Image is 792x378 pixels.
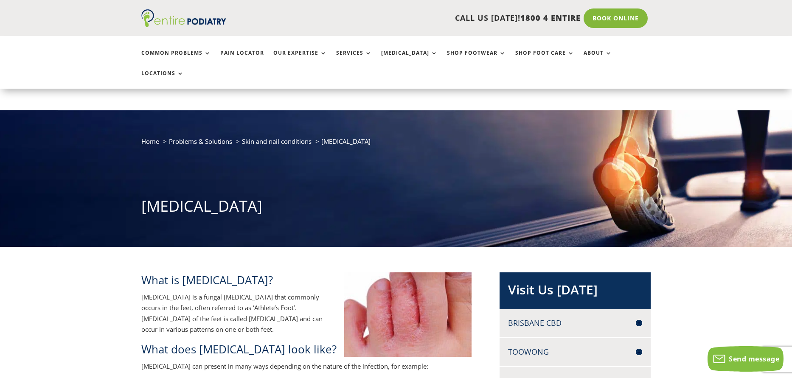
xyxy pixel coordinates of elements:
[141,272,472,292] h2: What is [MEDICAL_DATA]?
[584,50,612,68] a: About
[321,137,371,146] span: [MEDICAL_DATA]
[729,354,779,364] span: Send message
[508,281,642,303] h2: Visit Us [DATE]
[273,50,327,68] a: Our Expertise
[141,20,226,29] a: Entire Podiatry
[141,137,159,146] a: Home
[141,70,184,89] a: Locations
[708,346,784,372] button: Send message
[220,50,264,68] a: Pain Locator
[141,342,472,361] h2: What does [MEDICAL_DATA] look like?
[520,13,581,23] span: 1800 4 ENTIRE
[141,136,651,153] nav: breadcrumb
[584,8,648,28] a: Book Online
[447,50,506,68] a: Shop Footwear
[336,50,372,68] a: Services
[141,196,651,221] h1: [MEDICAL_DATA]
[169,137,232,146] a: Problems & Solutions
[508,347,642,357] h4: Toowong
[141,292,472,342] p: [MEDICAL_DATA] is a fungal [MEDICAL_DATA] that commonly occurs in the feet, often referred to as ...
[141,50,211,68] a: Common Problems
[344,272,472,357] img: Tinea
[515,50,574,68] a: Shop Foot Care
[508,318,642,328] h4: Brisbane CBD
[381,50,438,68] a: [MEDICAL_DATA]
[141,9,226,27] img: logo (1)
[242,137,312,146] a: Skin and nail conditions
[259,13,581,24] p: CALL US [DATE]!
